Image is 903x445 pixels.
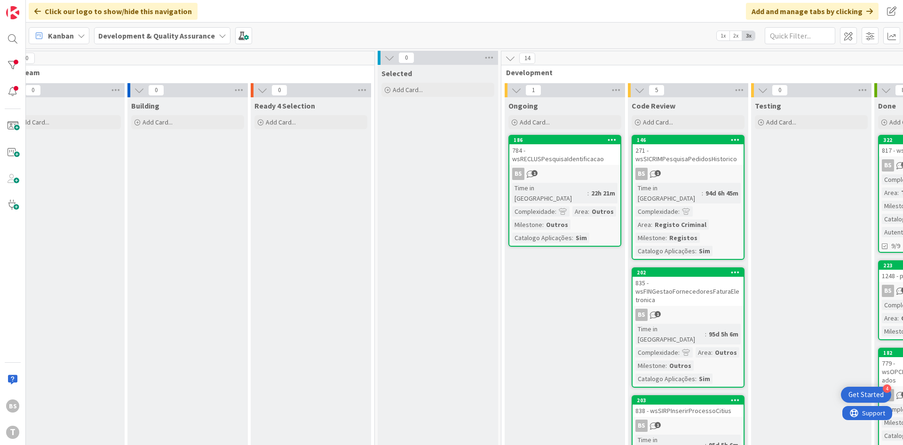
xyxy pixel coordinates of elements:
div: Outros [667,360,694,371]
span: : [897,187,899,198]
span: : [542,219,544,230]
span: : [705,329,706,339]
div: BS [509,168,620,180]
span: Add Card... [143,118,173,126]
div: BS [635,420,648,432]
div: BS [635,168,648,180]
span: : [555,206,556,217]
div: BS [882,285,894,297]
div: 202 [637,269,744,276]
span: Add Card... [393,86,423,94]
div: Open Get Started checklist, remaining modules: 4 [841,387,891,403]
div: BS [635,309,648,321]
span: : [897,313,899,323]
div: 4 [883,384,891,393]
div: Area [882,187,897,198]
div: Registo Criminal [652,219,709,230]
span: Add Card... [266,118,296,126]
div: Area [572,206,588,217]
span: Selected [381,69,412,78]
span: 0 [25,85,41,96]
span: : [651,219,652,230]
span: Done [878,101,896,110]
div: 94d 6h 45m [703,188,741,198]
div: T [6,426,19,439]
div: Complexidade [512,206,555,217]
div: Area [882,313,897,323]
div: Area [635,219,651,230]
img: Visit kanbanzone.com [6,6,19,19]
span: Ongoing [508,101,538,110]
div: Outros [713,347,739,358]
a: 202835 - wsFINGestaoFornecedoresFaturaEletronicaBSTime in [GEOGRAPHIC_DATA]:95d 5h 6mComplexidade... [632,267,745,388]
div: 203838 - wsSIRPInserirProcessoCitius [633,396,744,417]
span: 1 [655,170,661,176]
span: 0 [271,85,287,96]
span: 0 [148,85,164,96]
div: Get Started [848,390,884,399]
div: Milestone [635,233,665,243]
span: : [711,347,713,358]
div: Complexidade [635,206,678,217]
div: BS [882,159,894,172]
a: 146271 - wsSICRIMPesquisaPedidosHistoricoBSTime in [GEOGRAPHIC_DATA]:94d 6h 45mComplexidade:Area:... [632,135,745,260]
div: 202835 - wsFINGestaoFornecedoresFaturaEletronica [633,268,744,306]
div: 22h 21m [589,188,618,198]
span: 14 [519,53,535,64]
div: Catalogo Aplicações [635,374,695,384]
span: 0 [398,52,414,63]
div: 146271 - wsSICRIMPesquisaPedidosHistorico [633,136,744,165]
span: : [695,374,697,384]
span: Code Review [632,101,675,110]
div: Catalogo Aplicações [635,246,695,256]
div: Registos [667,233,700,243]
div: Milestone [512,219,542,230]
span: : [695,246,697,256]
span: : [702,188,703,198]
span: Ready 4 Selection [254,101,315,110]
span: Add Card... [520,118,550,126]
span: : [678,206,680,217]
span: Support [20,1,43,13]
b: Development & Quality Assurance [98,31,215,40]
a: 186784 - wsRECLUSPesquisaIdentificacaoBSTime in [GEOGRAPHIC_DATA]:22h 21mComplexidade:Area:Outros... [508,135,621,247]
span: Kanban [48,30,74,41]
div: Sim [697,246,713,256]
span: : [665,233,667,243]
div: Outros [589,206,616,217]
span: 1 [655,311,661,317]
span: 1 [531,170,538,176]
span: : [665,360,667,371]
div: 784 - wsRECLUSPesquisaIdentificacao [509,144,620,165]
span: Add Card... [643,118,673,126]
div: 95d 5h 6m [706,329,741,339]
div: Outros [544,219,570,230]
div: 186784 - wsRECLUSPesquisaIdentificacao [509,136,620,165]
div: BS [512,168,524,180]
span: 1 [655,422,661,428]
div: Sim [697,374,713,384]
div: 838 - wsSIRPInserirProcessoCitius [633,405,744,417]
div: Add and manage tabs by clicking [746,3,879,20]
div: Time in [GEOGRAPHIC_DATA] [635,324,705,344]
div: Catalogo Aplicações [512,233,572,243]
span: 0 [19,53,35,64]
span: 1 [525,85,541,96]
div: 186 [509,136,620,144]
span: Testing [755,101,781,110]
div: BS [6,399,19,413]
span: : [572,233,573,243]
div: Click our logo to show/hide this navigation [29,3,198,20]
div: 146 [637,137,744,143]
span: 1x [717,31,729,40]
span: Add Card... [19,118,49,126]
div: 186 [514,137,620,143]
div: 146 [633,136,744,144]
span: Building [131,101,159,110]
div: Time in [GEOGRAPHIC_DATA] [512,183,587,203]
span: 2x [729,31,742,40]
span: 3x [742,31,755,40]
div: Time in [GEOGRAPHIC_DATA] [635,183,702,203]
span: 9/9 [891,241,900,251]
div: Complexidade [635,347,678,358]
